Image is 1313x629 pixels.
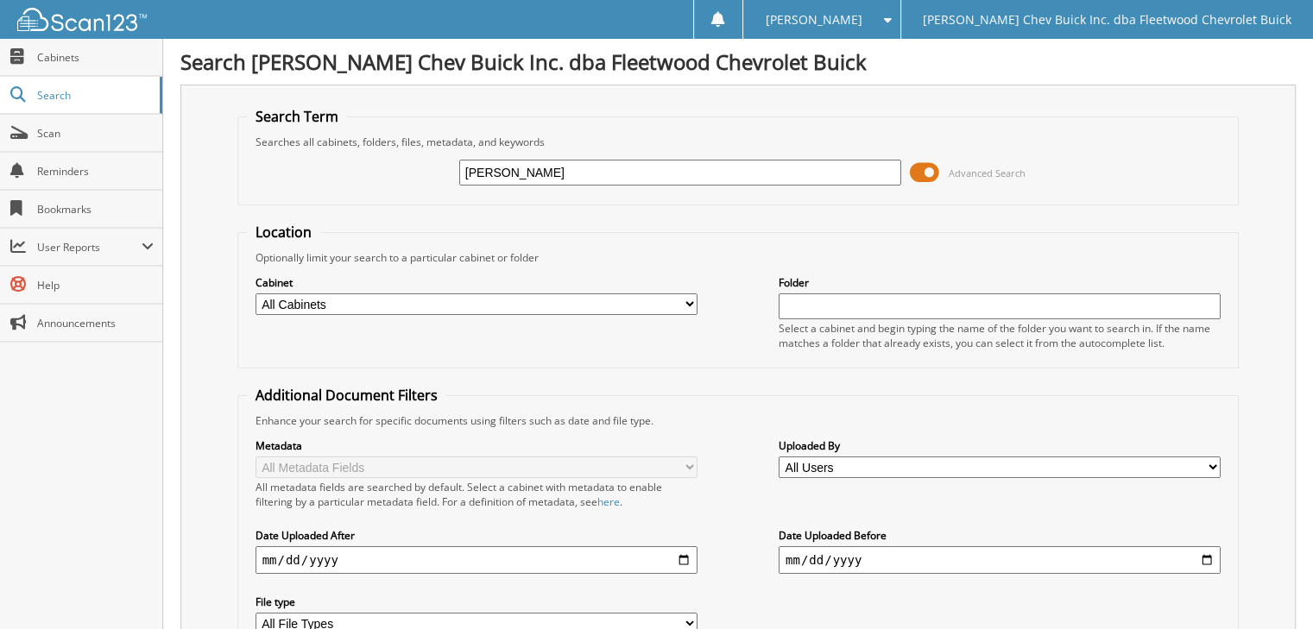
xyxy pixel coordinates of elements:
span: Announcements [37,316,154,330]
div: Optionally limit your search to a particular cabinet or folder [247,250,1230,265]
span: [PERSON_NAME] Chev Buick Inc. dba Fleetwood Chevrolet Buick [923,15,1291,25]
div: All metadata fields are searched by default. Select a cabinet with metadata to enable filtering b... [256,480,698,509]
span: Reminders [37,164,154,179]
legend: Location [247,223,320,242]
span: Help [37,278,154,292]
div: Searches all cabinets, folders, files, metadata, and keywords [247,135,1230,149]
legend: Search Term [247,107,347,126]
input: end [779,546,1221,574]
legend: Additional Document Filters [247,386,446,405]
span: User Reports [37,240,142,255]
label: Uploaded By [779,438,1221,453]
label: Date Uploaded After [256,528,698,543]
span: Cabinets [37,50,154,65]
img: scan123-logo-white.svg [17,8,147,31]
iframe: Chat Widget [1227,546,1313,629]
span: [PERSON_NAME] [765,15,862,25]
div: Enhance your search for specific documents using filters such as date and file type. [247,413,1230,428]
a: here [597,494,620,509]
span: Bookmarks [37,202,154,217]
label: Folder [779,275,1221,290]
span: Advanced Search [949,167,1026,179]
div: Select a cabinet and begin typing the name of the folder you want to search in. If the name match... [779,321,1221,350]
input: start [256,546,698,574]
label: Cabinet [256,275,698,290]
span: Scan [37,126,154,141]
label: File type [256,594,698,609]
span: Search [37,88,151,103]
h1: Search [PERSON_NAME] Chev Buick Inc. dba Fleetwood Chevrolet Buick [180,47,1296,76]
label: Metadata [256,438,698,453]
label: Date Uploaded Before [779,528,1221,543]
